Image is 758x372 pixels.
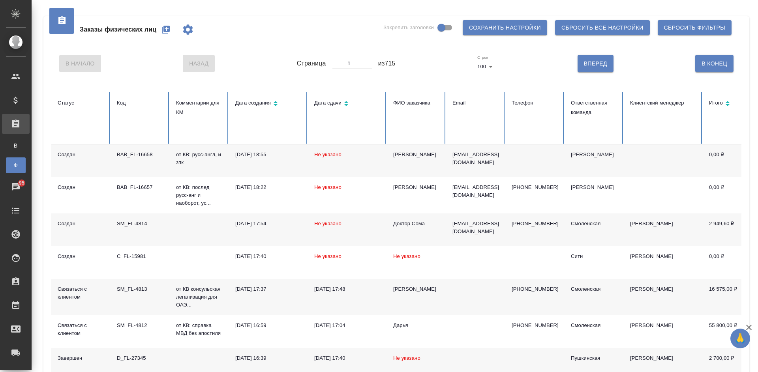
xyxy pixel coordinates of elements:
div: [DATE] 17:40 [314,354,381,362]
div: SM_FL-4813 [117,285,163,293]
span: Ф [10,161,22,169]
span: Вперед [584,59,607,69]
div: Сортировка [235,98,302,110]
label: Строк [477,56,488,60]
div: Смоленская [571,322,617,329]
div: Создан [58,252,104,260]
span: Не указано [393,253,420,259]
p: [EMAIL_ADDRESS][DOMAIN_NAME] [452,220,499,236]
div: ФИО заказчика [393,98,440,108]
button: 🙏 [730,329,750,348]
div: [DATE] 18:22 [235,183,302,191]
div: [PERSON_NAME] [393,151,440,159]
p: от КВ: справка МВД без апостиля [176,322,223,337]
div: Клиентский менеджер [630,98,696,108]
div: Пушкинская [571,354,617,362]
div: [DATE] 17:54 [235,220,302,228]
button: Вперед [578,55,614,72]
span: Заказы физических лиц [80,25,156,34]
div: Телефон [512,98,558,108]
p: [PHONE_NUMBER] [512,183,558,191]
div: Завершен [58,354,104,362]
p: от КВ: послед русс-анг и наоборот, ус... [176,183,223,207]
div: Статус [58,98,104,108]
span: В Конец [702,59,727,69]
p: [EMAIL_ADDRESS][DOMAIN_NAME] [452,151,499,166]
div: [DATE] 17:37 [235,285,302,293]
div: Смоленская [571,285,617,293]
button: В Конец [695,55,734,72]
button: Сбросить фильтры [658,20,732,35]
button: Сохранить настройки [463,20,547,35]
div: Email [452,98,499,108]
div: BAB_FL-16657 [117,183,163,191]
td: [PERSON_NAME] [624,279,703,315]
div: [DATE] 17:04 [314,322,381,329]
span: Не указано [314,151,341,157]
div: [PERSON_NAME] [571,151,617,159]
div: [DATE] 16:59 [235,322,302,329]
span: Сбросить фильтры [664,23,725,33]
span: 95 [14,179,29,187]
span: Не указано [314,253,341,259]
span: Не указано [314,184,341,190]
div: SM_FL-4812 [117,322,163,329]
div: Сити [571,252,617,260]
button: Сбросить все настройки [555,20,650,35]
a: 95 [2,177,30,197]
p: от КВ: русс-англ, и зпк [176,151,223,166]
div: [DATE] 17:48 [314,285,381,293]
div: Доктор Сома [393,220,440,228]
span: В [10,142,22,150]
div: [PERSON_NAME] [393,285,440,293]
div: Связаться с клиентом [58,322,104,337]
div: Создан [58,151,104,159]
td: [PERSON_NAME] [624,213,703,246]
div: Код [117,98,163,108]
div: 100 [477,61,495,72]
span: Закрепить заголовки [383,24,434,32]
div: C_FL-15981 [117,252,163,260]
div: Создан [58,220,104,228]
p: [PHONE_NUMBER] [512,285,558,293]
div: [DATE] 16:39 [235,354,302,362]
div: Создан [58,183,104,191]
a: Ф [6,157,26,173]
p: [PHONE_NUMBER] [512,322,558,329]
div: Сортировка [709,98,756,110]
span: Сбросить все настройки [561,23,644,33]
td: [PERSON_NAME] [624,315,703,348]
div: [PERSON_NAME] [571,183,617,191]
div: Сортировка [314,98,381,110]
span: 🙏 [734,330,747,347]
div: SM_FL-4814 [117,220,163,228]
div: [DATE] 18:55 [235,151,302,159]
div: Ответственная команда [571,98,617,117]
span: Не указано [314,221,341,226]
a: В [6,138,26,153]
td: [PERSON_NAME] [624,246,703,279]
div: D_FL-27345 [117,354,163,362]
div: Смоленская [571,220,617,228]
div: BAB_FL-16658 [117,151,163,159]
p: [PHONE_NUMBER] [512,220,558,228]
span: Сохранить настройки [469,23,541,33]
div: [DATE] 17:40 [235,252,302,260]
button: Создать [156,20,175,39]
p: от КВ консульская легализация для ОАЭ... [176,285,223,309]
span: Не указано [393,355,420,361]
div: Дарья [393,322,440,329]
span: Страница [297,59,326,68]
span: из 715 [378,59,396,68]
div: Комментарии для КМ [176,98,223,117]
div: [PERSON_NAME] [393,183,440,191]
p: [EMAIL_ADDRESS][DOMAIN_NAME] [452,183,499,199]
div: Связаться с клиентом [58,285,104,301]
